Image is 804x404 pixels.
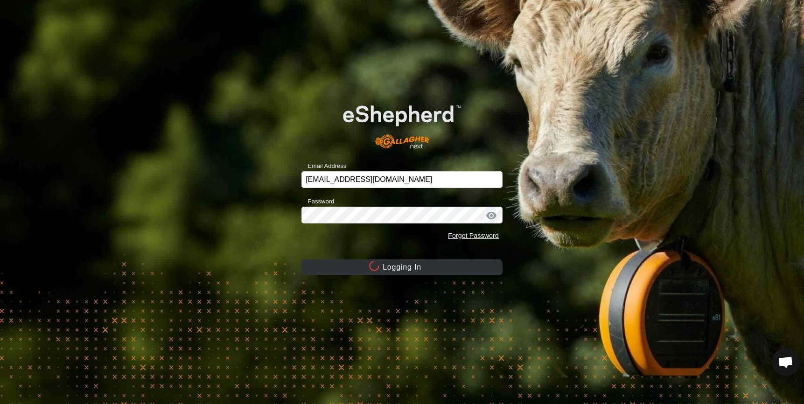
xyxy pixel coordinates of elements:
[301,259,503,275] button: Logging In
[301,197,334,206] label: Password
[301,161,346,171] label: Email Address
[301,171,503,188] input: Email Address
[772,348,800,376] div: Open chat
[322,89,482,157] img: E-shepherd Logo
[448,232,499,239] a: Forgot Password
